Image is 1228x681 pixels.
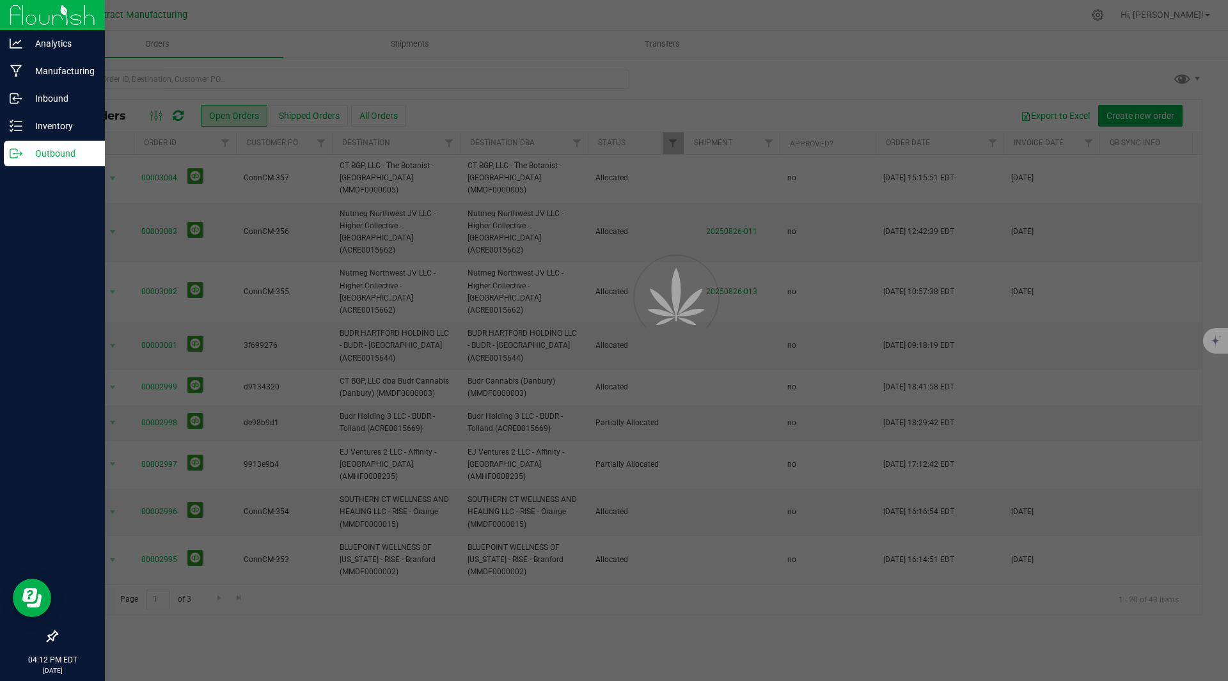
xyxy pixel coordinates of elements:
[10,65,22,77] inline-svg: Manufacturing
[22,91,99,106] p: Inbound
[6,654,99,666] p: 04:12 PM EDT
[13,579,51,617] iframe: Resource center
[6,666,99,675] p: [DATE]
[10,92,22,105] inline-svg: Inbound
[22,36,99,51] p: Analytics
[10,147,22,160] inline-svg: Outbound
[22,118,99,134] p: Inventory
[10,120,22,132] inline-svg: Inventory
[10,37,22,50] inline-svg: Analytics
[22,146,99,161] p: Outbound
[22,63,99,79] p: Manufacturing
